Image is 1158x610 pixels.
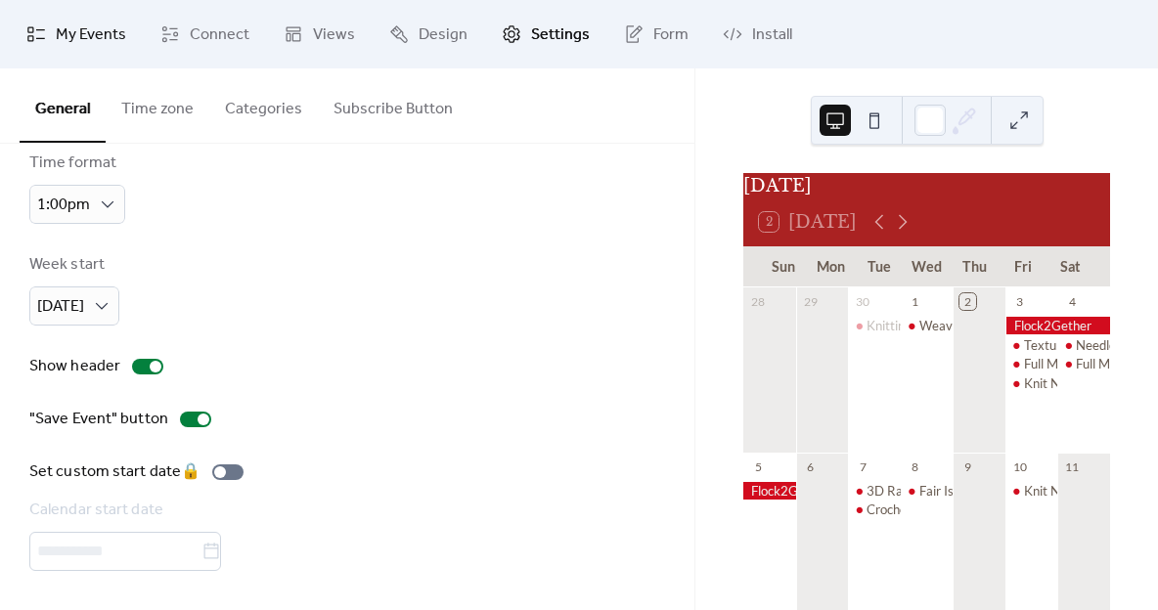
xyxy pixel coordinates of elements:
button: Subscribe Button [318,68,468,141]
div: 3D Raven Felting [848,482,901,500]
div: Fri [999,246,1047,286]
div: Sun [759,246,807,286]
a: Connect [146,8,264,61]
a: Settings [487,8,604,61]
div: 3D Raven Felting [867,482,964,500]
div: Flock2Gether [1005,317,1110,334]
div: Full Moon Fibres Trunk Show [1057,355,1110,372]
div: Mon [807,246,855,286]
span: Design [419,23,468,47]
span: Connect [190,23,249,47]
a: Views [269,8,370,61]
div: Show header [29,355,120,378]
div: 3 [1012,293,1029,310]
span: [DATE] [37,291,84,322]
span: Views [313,23,355,47]
div: Knit Night [1024,374,1082,392]
span: My Events [56,23,126,47]
div: 9 [959,458,976,475]
div: Needle Felted Landscape [1057,336,1110,354]
a: Install [708,8,807,61]
div: 29 [803,293,820,310]
div: Textured Tapestry Weaving [1005,336,1058,354]
span: Install [752,23,792,47]
div: 30 [855,293,871,310]
button: General [20,68,106,143]
div: Knitting 101 Pt 2 [848,317,901,334]
div: 2 [959,293,976,310]
span: Form [653,23,689,47]
div: 6 [803,458,820,475]
a: Design [375,8,482,61]
div: Knitting 101 Pt 2 [867,317,964,334]
span: Settings [531,23,590,47]
div: Full Moon Fibres Trunk Show [1005,355,1058,372]
div: 11 [1064,458,1081,475]
a: My Events [12,8,141,61]
a: Form [609,8,703,61]
div: 7 [855,458,871,475]
div: Crochet 102 Pt 1 [848,501,901,518]
div: "Save Event" button [29,408,168,431]
div: Weaving 101 Pt 2 [919,317,1022,334]
div: Flock2Gether [743,482,796,500]
div: 28 [750,293,767,310]
span: 1:00pm [37,190,90,220]
div: Wed [903,246,951,286]
div: Time format [29,152,121,175]
div: 8 [908,458,924,475]
div: 5 [750,458,767,475]
div: Sat [1047,246,1094,286]
div: Week start [29,253,115,277]
div: 4 [1064,293,1081,310]
div: 1 [908,293,924,310]
div: Fair Isle Ornaments [919,482,1031,500]
div: Knit Night [1024,482,1082,500]
button: Categories [209,68,318,141]
div: Fair Isle Ornaments [901,482,954,500]
div: Knit Night [1005,374,1058,392]
div: 10 [1012,458,1029,475]
div: Tue [855,246,903,286]
div: [DATE] [743,173,1110,198]
button: Time zone [106,68,209,141]
div: Weaving 101 Pt 2 [901,317,954,334]
div: Crochet 102 Pt 1 [867,501,964,518]
div: Thu [951,246,999,286]
div: Knit Night [1005,482,1058,500]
